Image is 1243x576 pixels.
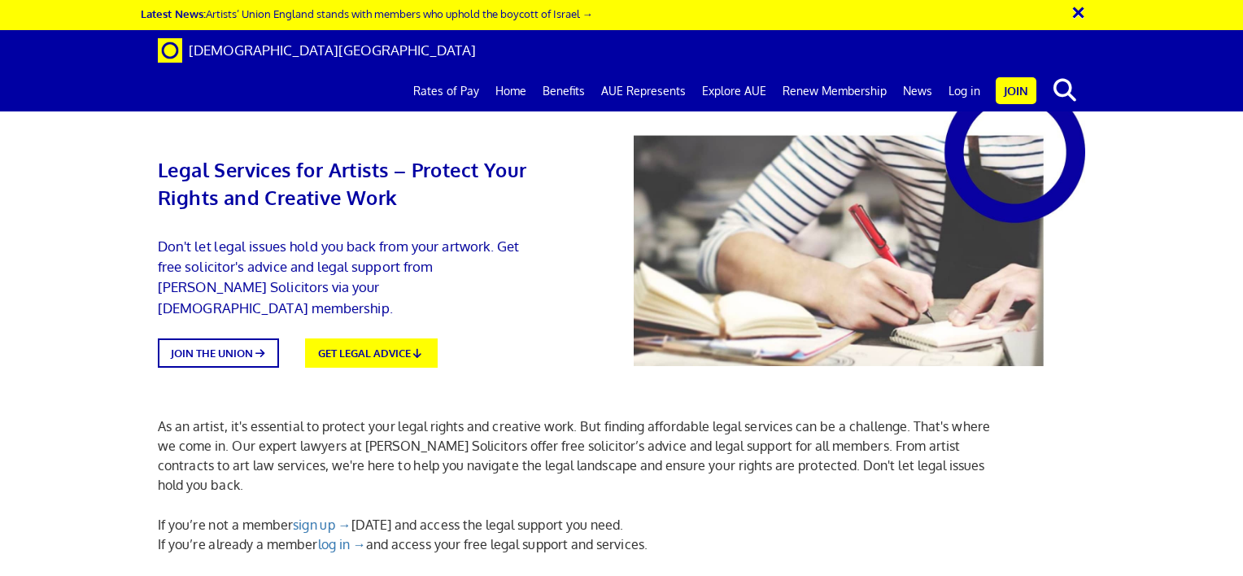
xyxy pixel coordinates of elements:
[318,536,366,552] a: log in →
[158,417,1008,495] p: As an artist, it's essential to protect your legal rights and creative work. But finding affordab...
[694,71,774,111] a: Explore AUE
[487,71,534,111] a: Home
[1040,73,1089,107] button: search
[293,517,351,533] a: sign up →
[895,71,940,111] a: News
[940,71,988,111] a: Log in
[996,77,1036,104] a: Join
[593,71,694,111] a: AUE Represents
[158,130,530,212] h1: Legal Services for Artists – Protect Your Rights and Creative Work
[158,338,279,369] a: JOIN THE UNION
[141,7,206,20] strong: Latest News:
[141,7,593,20] a: Latest News:Artists’ Union England stands with members who uphold the boycott of Israel →
[405,71,487,111] a: Rates of Pay
[158,236,530,318] p: Don't let legal issues hold you back from your artwork. Get free solicitor's advice and legal sup...
[774,71,895,111] a: Renew Membership
[305,338,437,369] a: GET LEGAL ADVICE
[158,515,1008,554] p: If you’re not a member [DATE] and access the legal support you need. If you’re already a member a...
[146,30,488,71] a: Brand [DEMOGRAPHIC_DATA][GEOGRAPHIC_DATA]
[534,71,593,111] a: Benefits
[189,41,476,59] span: [DEMOGRAPHIC_DATA][GEOGRAPHIC_DATA]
